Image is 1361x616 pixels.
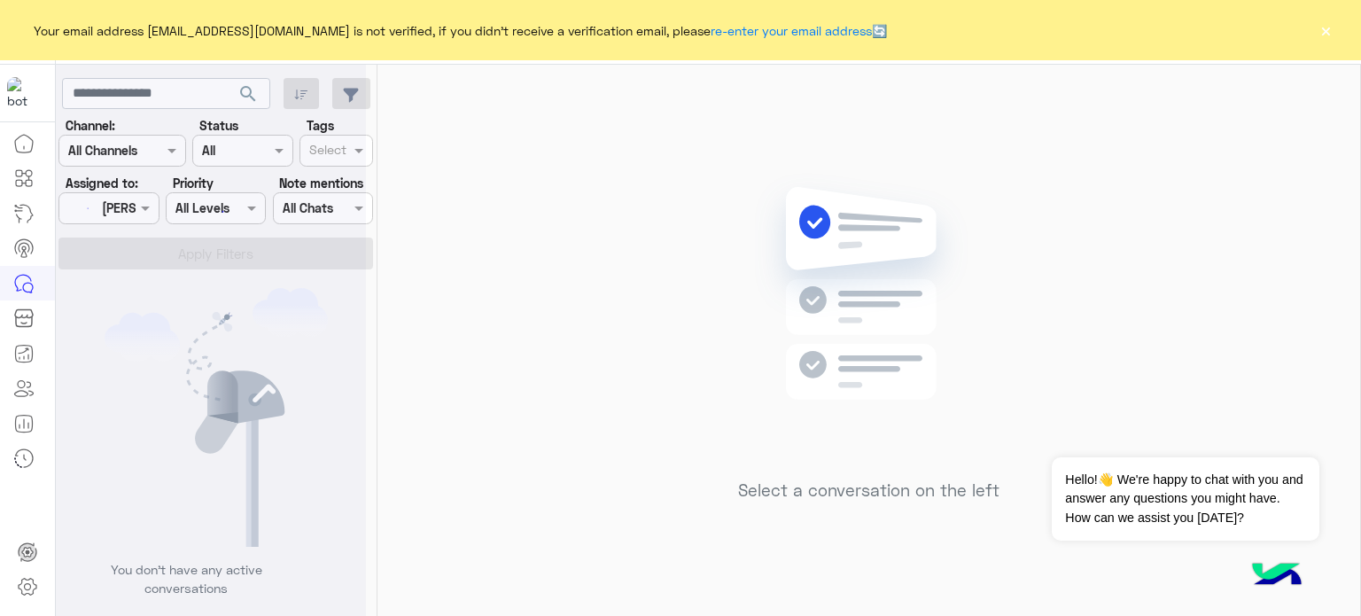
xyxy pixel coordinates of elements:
[1246,545,1308,607] img: hulul-logo.png
[1052,457,1318,541] span: Hello!👋 We're happy to chat with you and answer any questions you might have. How can we assist y...
[1317,21,1334,39] button: ×
[738,480,999,501] h5: Select a conversation on the left
[711,23,872,38] a: re-enter your email address
[195,196,226,227] div: loading...
[7,77,39,109] img: 919860931428189
[34,21,887,40] span: Your email address [EMAIL_ADDRESS][DOMAIN_NAME] is not verified, if you didn't receive a verifica...
[741,173,997,467] img: no messages
[307,140,346,163] div: Select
